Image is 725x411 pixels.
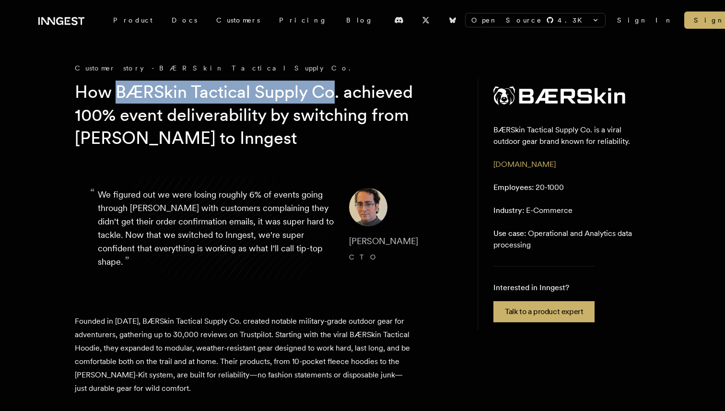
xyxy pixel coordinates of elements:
[415,12,436,28] a: X
[493,282,595,294] p: Interested in Inngest?
[75,315,410,395] p: Founded in [DATE], BÆRSkin Tactical Supply Co. created notable military-grade outdoor gear for ad...
[75,63,458,73] div: Customer story - BÆRSkin Tactical Supply Co.
[493,301,595,322] a: Talk to a product expert
[207,12,269,29] a: Customers
[349,188,387,226] img: Image of Gus Fune
[493,160,556,169] a: [DOMAIN_NAME]
[162,12,207,29] a: Docs
[442,12,463,28] a: Bluesky
[471,15,542,25] span: Open Source
[125,254,129,268] span: ”
[493,228,635,251] p: Operational and Analytics data processing
[90,190,95,196] span: “
[104,12,162,29] div: Product
[269,12,337,29] a: Pricing
[617,15,673,25] a: Sign In
[388,12,409,28] a: Discord
[558,15,588,25] span: 4.3 K
[493,229,526,238] span: Use case:
[493,86,625,105] img: BÆRSkin Tactical Supply Co.'s logo
[493,206,524,215] span: Industry:
[349,253,381,261] span: CTO
[493,182,564,193] p: 20-1000
[98,188,334,269] p: We figured out we were losing roughly 6% of events going through [PERSON_NAME] with customers com...
[493,124,635,147] p: BÆRSkin Tactical Supply Co. is a viral outdoor gear brand known for reliability.
[493,183,534,192] span: Employees:
[493,205,573,216] p: E-Commerce
[349,236,418,246] span: [PERSON_NAME]
[337,12,383,29] a: Blog
[75,81,443,150] h1: How BÆRSkin Tactical Supply Co. achieved 100% event deliverability by switching from [PERSON_NAME...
